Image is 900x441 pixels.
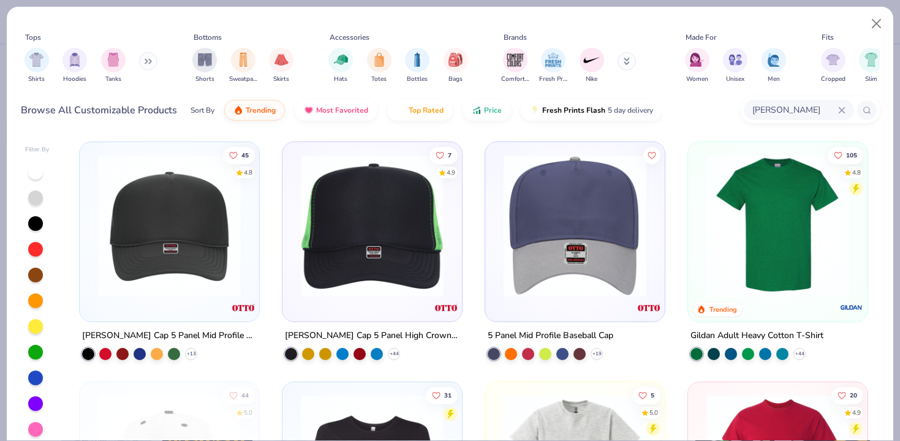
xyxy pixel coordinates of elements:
button: filter button [762,48,786,84]
span: Shorts [195,75,214,84]
span: Women [686,75,708,84]
div: 4.8 [852,168,861,177]
div: filter for Men [762,48,786,84]
span: Bags [448,75,463,84]
div: filter for Shorts [192,48,217,84]
img: Bags Image [448,53,462,67]
img: Tanks Image [107,53,120,67]
button: filter button [859,48,883,84]
button: Like [426,386,458,404]
div: 4.9 [447,168,455,177]
span: Most Favorited [316,105,368,115]
div: Browse All Customizable Products [21,103,177,118]
div: Brands [504,32,527,43]
div: Sort By [191,105,214,116]
button: filter button [192,48,217,84]
button: filter button [821,48,845,84]
div: filter for Tanks [101,48,126,84]
button: Trending [224,100,285,121]
div: filter for Hoodies [62,48,87,84]
img: most_fav.gif [304,105,314,115]
button: Like [828,146,863,164]
div: [PERSON_NAME] Cap 5 Panel Mid Profile Mesh Back Trucker Hat [82,328,257,344]
span: + 44 [390,350,399,358]
span: Nike [586,75,597,84]
img: Comfort Colors Image [506,51,524,69]
button: Like [223,146,255,164]
button: Like [223,386,255,404]
span: 105 [846,152,857,158]
img: Skirts Image [274,53,289,67]
button: Like [643,146,660,164]
div: Gildan Adult Heavy Cotton T-Shirt [690,328,823,344]
span: Slim [865,75,877,84]
div: filter for Hats [328,48,353,84]
img: 03eab217-719c-4b32-96b9-b0691a79c4aa [295,154,450,297]
button: filter button [367,48,391,84]
button: Top Rated [387,100,453,121]
span: 5 [651,392,654,398]
span: Top Rated [409,105,444,115]
input: Try "T-Shirt" [751,103,838,117]
span: 5 day delivery [608,104,653,118]
span: Hats [334,75,347,84]
button: filter button [723,48,747,84]
div: Made For [686,32,716,43]
img: Otto Cap logo [637,295,661,320]
div: Bottoms [194,32,222,43]
span: Unisex [726,75,744,84]
img: flash.gif [530,105,540,115]
button: filter button [539,48,567,84]
span: Men [768,75,780,84]
img: Hats Image [334,53,348,67]
span: Bottles [407,75,428,84]
img: c380fb73-026f-4668-b963-cda10137bf5b [497,154,652,297]
button: filter button [580,48,604,84]
span: Fresh Prints Flash [542,105,605,115]
button: Like [632,386,660,404]
div: filter for Nike [580,48,604,84]
div: filter for Bottles [405,48,429,84]
span: + 19 [592,350,602,358]
span: Totes [371,75,387,84]
img: Otto Cap logo [231,295,255,320]
img: Unisex Image [728,53,743,67]
span: Fresh Prints [539,75,567,84]
img: Gildan logo [839,295,864,320]
span: Shirts [28,75,45,84]
div: Accessories [330,32,369,43]
img: Bottles Image [410,53,424,67]
span: 20 [850,392,857,398]
div: 5.0 [649,408,658,417]
span: 7 [448,152,452,158]
div: filter for Shirts [25,48,49,84]
span: Hoodies [63,75,86,84]
span: 31 [444,392,452,398]
img: TopRated.gif [396,105,406,115]
button: filter button [685,48,709,84]
span: Sweatpants [229,75,257,84]
span: Comfort Colors [501,75,529,84]
button: filter button [101,48,126,84]
div: filter for Cropped [821,48,845,84]
div: Fits [822,32,834,43]
div: filter for Bags [444,48,468,84]
img: Men Image [767,53,781,67]
img: Shorts Image [198,53,212,67]
div: Tops [25,32,41,43]
span: Skirts [273,75,289,84]
img: Slim Image [864,53,878,67]
button: Close [865,12,888,36]
div: 4.9 [852,408,861,417]
img: Fresh Prints Image [544,51,562,69]
span: Price [484,105,502,115]
span: + 13 [187,350,196,358]
div: filter for Slim [859,48,883,84]
button: Most Favorited [295,100,377,121]
div: 5.0 [244,408,252,417]
div: Filter By [25,145,50,154]
img: Nike Image [583,51,601,69]
button: filter button [269,48,293,84]
button: filter button [328,48,353,84]
span: 45 [241,152,249,158]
